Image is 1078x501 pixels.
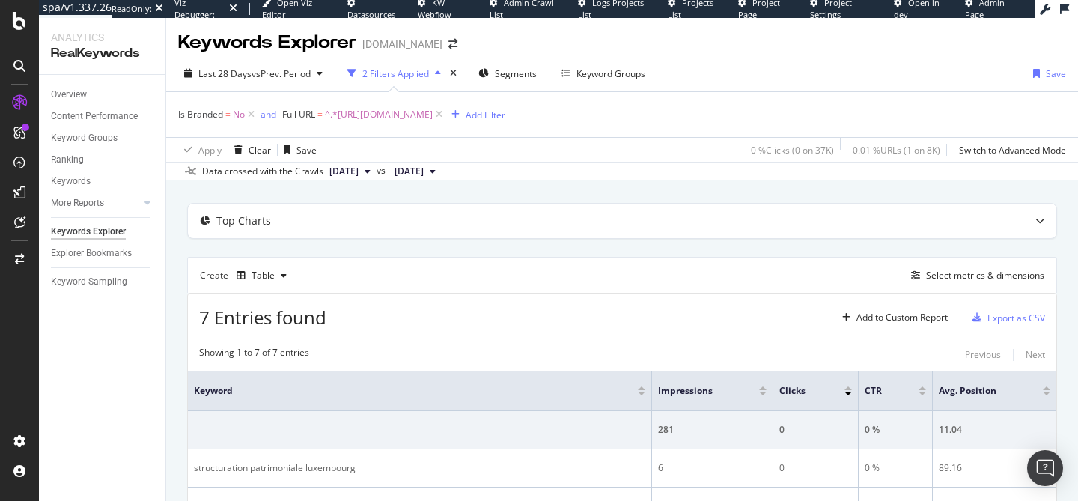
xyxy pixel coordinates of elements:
div: 0 % [865,461,926,475]
div: Keyword Groups [51,130,118,146]
button: Table [231,264,293,288]
a: Ranking [51,152,155,168]
button: Add Filter [445,106,505,124]
button: Save [278,138,317,162]
button: Keyword Groups [555,61,651,85]
span: CTR [865,384,896,398]
button: Switch to Advanced Mode [953,138,1066,162]
div: Save [1046,67,1066,80]
div: Keywords Explorer [178,30,356,55]
span: Datasources [347,9,395,20]
span: 2025 Sep. 7th [329,165,359,178]
span: Clicks [779,384,822,398]
div: Next [1026,348,1045,361]
a: Keywords [51,174,155,189]
button: Previous [965,346,1001,364]
button: 2 Filters Applied [341,61,447,85]
a: Content Performance [51,109,155,124]
div: Table [252,271,275,280]
a: Keywords Explorer [51,224,155,240]
div: Overview [51,87,87,103]
button: Last 28 DaysvsPrev. Period [178,61,329,85]
span: Impressions [658,384,736,398]
button: Segments [472,61,543,85]
div: 2 Filters Applied [362,67,429,80]
div: Keywords [51,174,91,189]
div: Top Charts [216,213,271,228]
div: 0 [779,461,852,475]
button: Save [1027,61,1066,85]
div: Open Intercom Messenger [1027,450,1063,486]
span: Full URL [282,108,315,121]
button: Select metrics & dimensions [905,267,1044,285]
span: No [233,104,245,125]
div: 0.01 % URLs ( 1 on 8K ) [853,144,940,157]
span: Avg. Position [939,384,1020,398]
div: Previous [965,348,1001,361]
button: Export as CSV [966,306,1045,330]
span: = [317,108,323,121]
span: = [225,108,231,121]
div: Ranking [51,152,84,168]
div: 281 [658,423,766,437]
div: structuration patrimoniale luxembourg [194,461,645,475]
div: [DOMAIN_NAME] [362,37,442,52]
div: times [447,66,460,81]
button: and [261,107,276,121]
div: Add Filter [466,109,505,121]
span: ^.*[URL][DOMAIN_NAME] [325,104,433,125]
div: Export as CSV [987,312,1045,324]
div: 0 % [865,423,926,437]
div: Data crossed with the Crawls [202,165,323,178]
button: Add to Custom Report [836,306,948,330]
div: Analytics [51,30,153,45]
button: [DATE] [389,163,442,180]
span: vs [377,164,389,177]
div: Select metrics & dimensions [926,269,1044,282]
div: Add to Custom Report [856,313,948,322]
span: 7 Entries found [199,305,326,330]
div: 0 % Clicks ( 0 on 37K ) [751,144,834,157]
div: 0 [779,423,852,437]
div: Showing 1 to 7 of 7 entries [199,346,309,364]
div: Content Performance [51,109,138,124]
span: Last 28 Days [198,67,252,80]
div: Switch to Advanced Mode [959,144,1066,157]
div: Save [296,144,317,157]
div: 89.16 [939,461,1050,475]
a: More Reports [51,195,140,211]
div: ReadOnly: [112,3,152,15]
span: 2025 Aug. 10th [395,165,424,178]
div: 6 [658,461,766,475]
span: Segments [495,67,537,80]
button: Clear [228,138,271,162]
div: and [261,108,276,121]
span: Keyword [194,384,615,398]
button: Next [1026,346,1045,364]
div: Clear [249,144,271,157]
div: arrow-right-arrow-left [448,39,457,49]
div: Keyword Groups [576,67,645,80]
div: Keyword Sampling [51,274,127,290]
div: Explorer Bookmarks [51,246,132,261]
div: More Reports [51,195,104,211]
span: vs Prev. Period [252,67,311,80]
a: Keyword Sampling [51,274,155,290]
a: Overview [51,87,155,103]
div: Keywords Explorer [51,224,126,240]
span: Is Branded [178,108,223,121]
div: Apply [198,144,222,157]
div: 11.04 [939,423,1050,437]
button: Apply [178,138,222,162]
div: RealKeywords [51,45,153,62]
a: Keyword Groups [51,130,155,146]
div: Create [200,264,293,288]
button: [DATE] [323,163,377,180]
a: Explorer Bookmarks [51,246,155,261]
